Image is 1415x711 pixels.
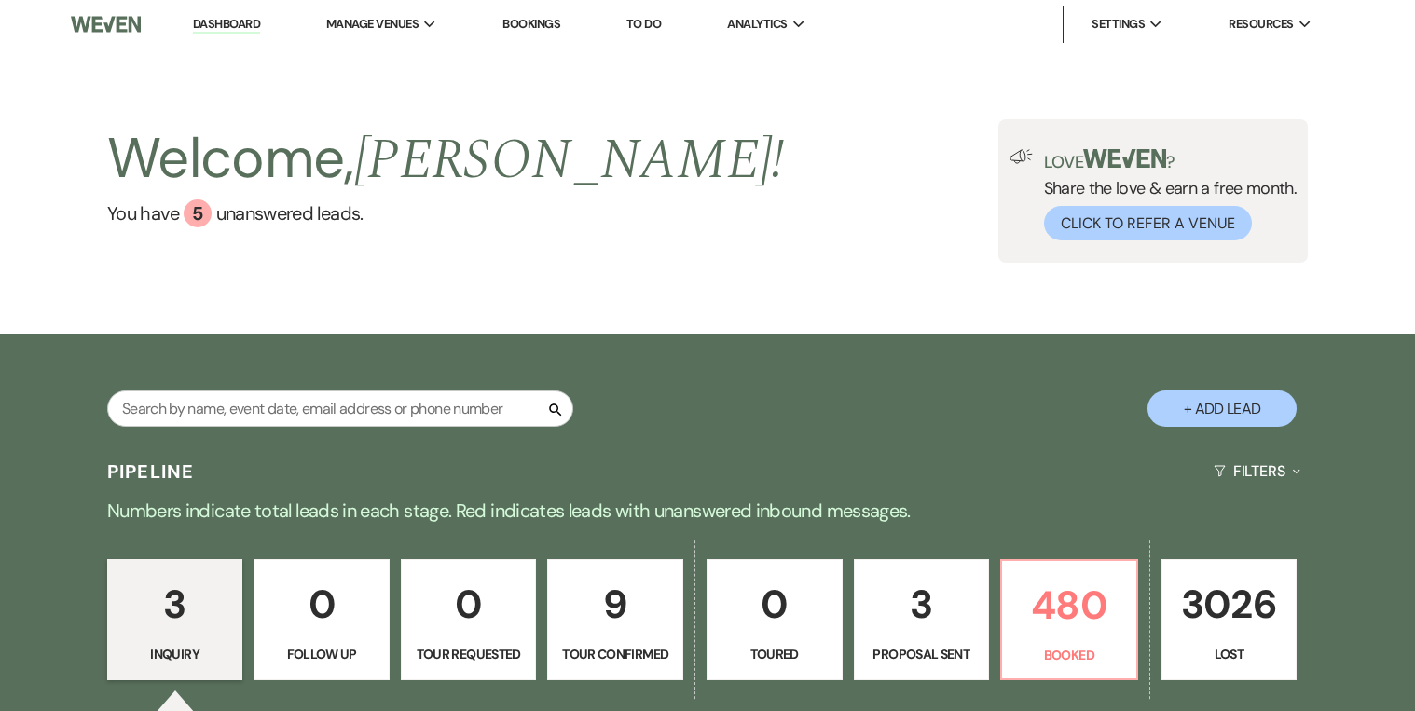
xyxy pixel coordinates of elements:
[502,16,560,32] a: Bookings
[107,199,785,227] a: You have 5 unanswered leads.
[559,644,671,664] p: Tour Confirmed
[547,559,683,680] a: 9Tour Confirmed
[1092,15,1145,34] span: Settings
[719,573,831,636] p: 0
[1044,206,1252,240] button: Click to Refer a Venue
[866,573,978,636] p: 3
[36,496,1379,526] p: Numbers indicate total leads in each stage. Red indicates leads with unanswered inbound messages.
[254,559,390,680] a: 0Follow Up
[866,644,978,664] p: Proposal Sent
[1013,645,1125,665] p: Booked
[119,644,231,664] p: Inquiry
[719,644,831,664] p: Toured
[326,15,419,34] span: Manage Venues
[1147,390,1297,427] button: + Add Lead
[707,559,843,680] a: 0Toured
[1033,149,1298,240] div: Share the love & earn a free month.
[354,117,785,203] span: [PERSON_NAME] !
[1161,559,1298,680] a: 3026Lost
[854,559,990,680] a: 3Proposal Sent
[1229,15,1293,34] span: Resources
[626,16,661,32] a: To Do
[119,573,231,636] p: 3
[1083,149,1166,168] img: weven-logo-green.svg
[1013,574,1125,636] p: 480
[266,573,378,636] p: 0
[107,559,243,680] a: 3Inquiry
[413,573,525,636] p: 0
[1174,573,1285,636] p: 3026
[1206,446,1308,496] button: Filters
[1044,149,1298,171] p: Love ?
[1174,644,1285,664] p: Lost
[413,644,525,664] p: Tour Requested
[559,573,671,636] p: 9
[1010,149,1033,164] img: loud-speaker-illustration.svg
[107,119,785,199] h2: Welcome,
[266,644,378,664] p: Follow Up
[401,559,537,680] a: 0Tour Requested
[193,16,260,34] a: Dashboard
[727,15,787,34] span: Analytics
[107,390,573,427] input: Search by name, event date, email address or phone number
[107,458,195,485] h3: Pipeline
[1000,559,1138,680] a: 480Booked
[71,5,141,44] img: Weven Logo
[184,199,212,227] div: 5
